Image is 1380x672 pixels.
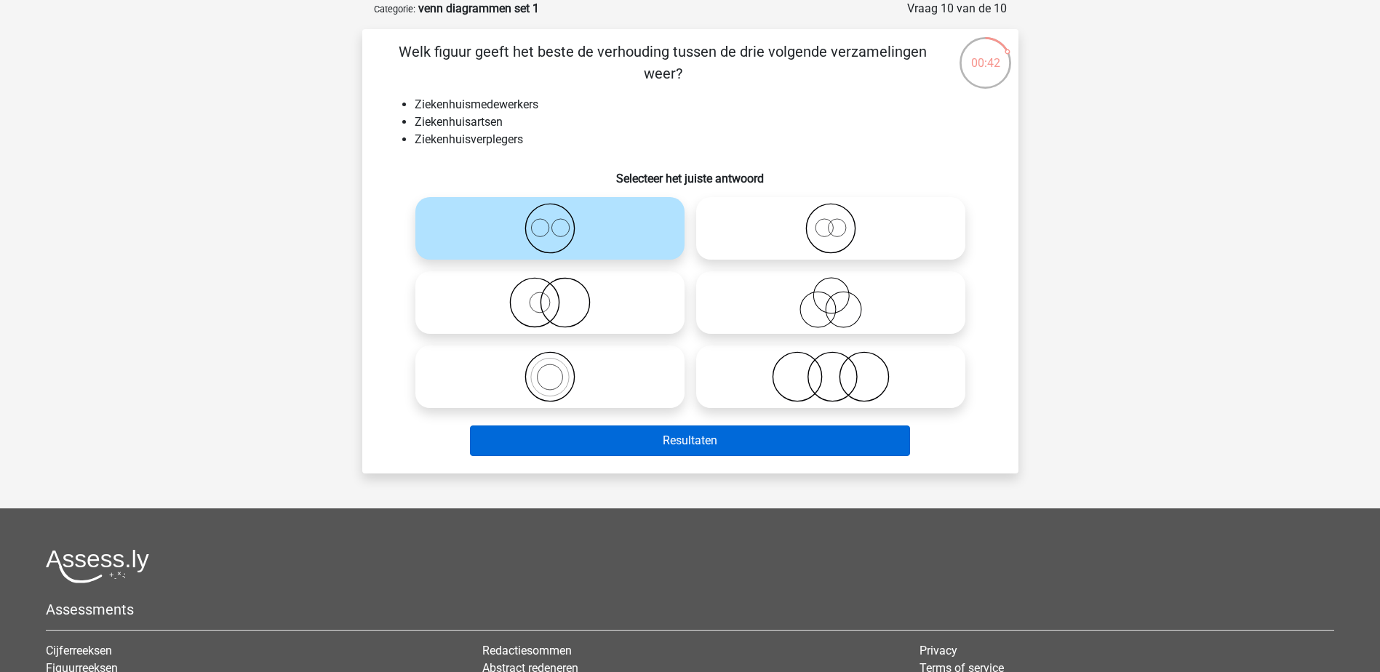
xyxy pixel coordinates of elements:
small: Categorie: [374,4,415,15]
h5: Assessments [46,601,1334,618]
button: Resultaten [470,425,910,456]
p: Welk figuur geeft het beste de verhouding tussen de drie volgende verzamelingen weer? [386,41,941,84]
img: Assessly logo [46,549,149,583]
li: Ziekenhuismedewerkers [415,96,995,113]
li: Ziekenhuisartsen [415,113,995,131]
a: Redactiesommen [482,644,572,657]
a: Cijferreeksen [46,644,112,657]
div: 00:42 [958,36,1013,72]
li: Ziekenhuisverplegers [415,131,995,148]
a: Privacy [920,644,957,657]
strong: venn diagrammen set 1 [418,1,539,15]
h6: Selecteer het juiste antwoord [386,160,995,185]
